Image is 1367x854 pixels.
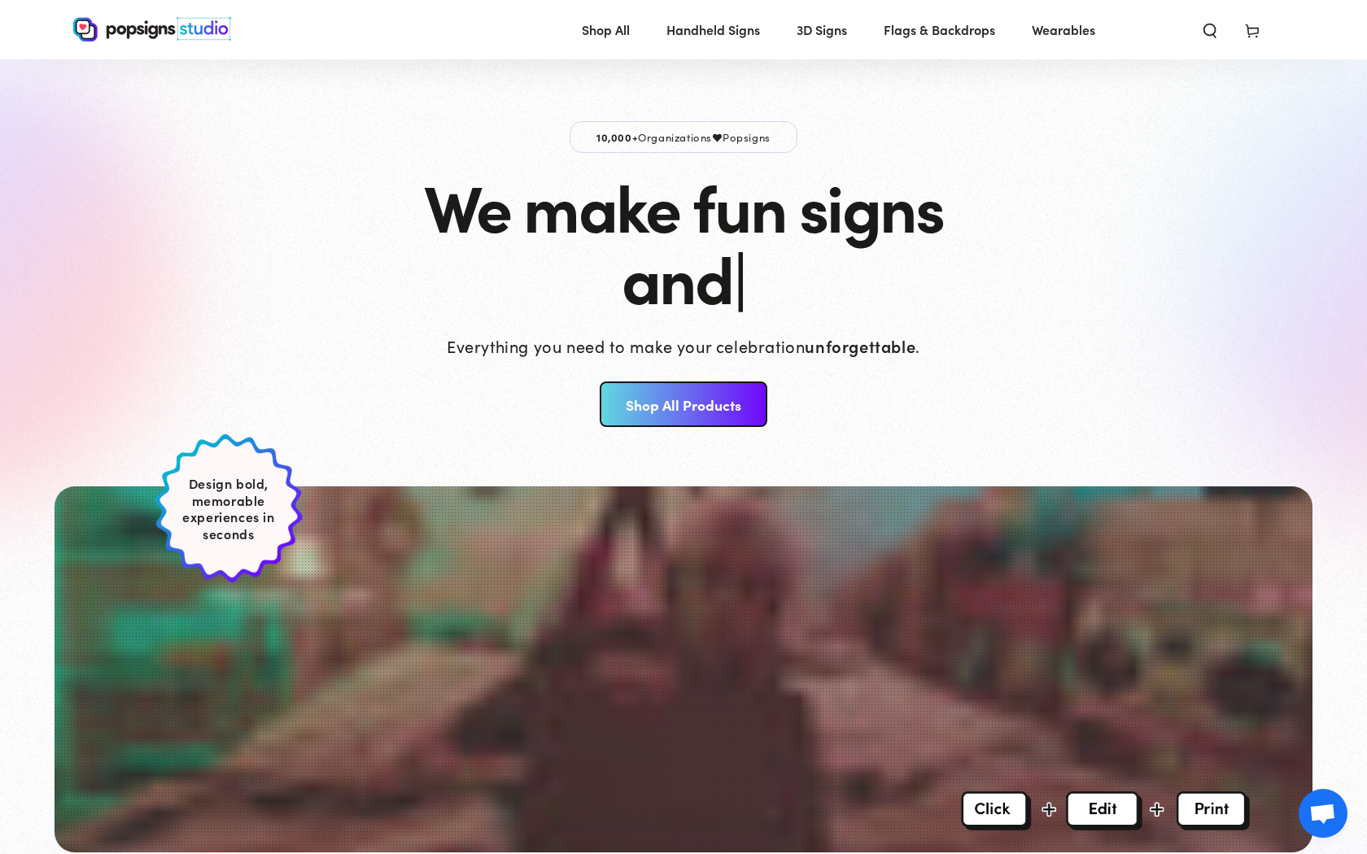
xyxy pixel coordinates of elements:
[666,18,760,41] span: Handheld Signs
[871,8,1007,51] a: Flags & Backdrops
[805,334,915,357] strong: unforgettable
[961,791,1250,830] img: Overlay Image
[570,8,642,51] a: Shop All
[884,18,995,41] span: Flags & Backdrops
[797,18,847,41] span: 3D Signs
[447,334,920,357] p: Everything you need to make your celebration .
[1189,11,1231,47] summary: Search our site
[424,169,943,312] h1: We make fun signs and
[1299,789,1347,838] div: Open chat
[784,8,859,51] a: 3D Signs
[582,18,630,41] span: Shop All
[654,8,772,51] a: Handheld Signs
[600,381,766,427] a: Shop All Products
[570,121,797,153] p: Organizations Popsigns
[596,129,638,144] span: 10,000+
[1032,18,1095,41] span: Wearables
[1020,8,1107,51] a: Wearables
[733,230,745,322] span: |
